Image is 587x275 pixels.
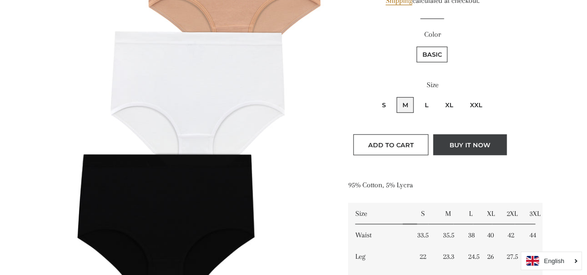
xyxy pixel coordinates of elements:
button: Buy it now [433,134,507,155]
td: XL [480,203,499,224]
label: Size [348,79,517,91]
td: Waist [348,224,410,246]
td: M [436,203,461,224]
td: 28 [522,246,542,267]
td: S [410,203,436,224]
td: 2XL [499,203,522,224]
label: XXL [464,97,488,113]
td: 23.3 [436,246,461,267]
span: 95% Cotton, 5% Lycra [348,181,413,189]
label: Basic [417,47,448,62]
td: 42 [499,224,522,246]
span: Add to Cart [368,141,414,149]
label: M [397,97,414,113]
td: 44 [522,224,542,246]
a: English [526,256,577,266]
i: English [544,258,565,264]
label: XL [440,97,459,113]
td: 33.5 [410,224,436,246]
td: 24.5 [461,246,480,267]
label: S [376,97,391,113]
td: L [461,203,480,224]
td: 3XL [522,203,542,224]
td: Leg [348,246,410,267]
label: L [419,97,434,113]
td: Size [348,203,410,224]
td: 26 [480,246,499,267]
td: 35.5 [436,224,461,246]
td: 38 [461,224,480,246]
td: 40 [480,224,499,246]
label: Color [348,29,517,41]
td: 27.5 [499,246,522,267]
button: Add to Cart [353,134,429,155]
td: 22 [410,246,436,267]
